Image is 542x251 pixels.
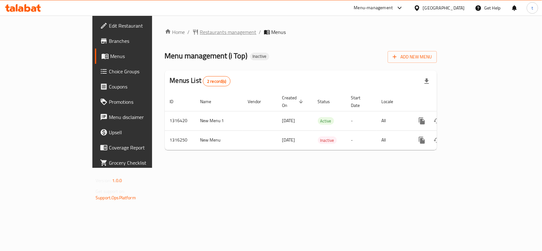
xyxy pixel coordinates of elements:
[318,98,338,105] span: Status
[95,79,183,94] a: Coupons
[109,98,178,106] span: Promotions
[203,78,230,84] span: 2 record(s)
[430,113,445,129] button: Change Status
[109,129,178,136] span: Upsell
[409,92,480,111] th: Actions
[388,51,437,63] button: Add New Menu
[423,4,465,11] div: [GEOGRAPHIC_DATA]
[318,137,337,144] span: Inactive
[95,94,183,109] a: Promotions
[95,140,183,155] a: Coverage Report
[200,28,257,36] span: Restaurants management
[96,194,136,202] a: Support.OpsPlatform
[282,136,295,144] span: [DATE]
[109,159,178,167] span: Grocery Checklist
[250,54,269,59] span: Inactive
[112,176,122,185] span: 1.0.0
[192,28,257,36] a: Restaurants management
[96,176,111,185] span: Version:
[195,130,243,150] td: New Menu
[318,117,334,125] span: Active
[170,76,231,86] h2: Menus List
[430,133,445,148] button: Change Status
[109,68,178,75] span: Choice Groups
[532,4,533,11] span: t
[259,28,261,36] li: /
[165,92,480,150] table: enhanced table
[354,4,393,12] div: Menu-management
[282,116,295,125] span: [DATE]
[248,98,270,105] span: Vendor
[346,130,377,150] td: -
[419,74,434,89] div: Export file
[318,136,337,144] div: Inactive
[165,49,248,63] span: Menu management ( i Top )
[200,98,220,105] span: Name
[195,111,243,130] td: New Menu 1
[109,144,178,151] span: Coverage Report
[95,155,183,170] a: Grocery Checklist
[109,83,178,90] span: Coupons
[250,53,269,60] div: Inactive
[109,37,178,45] span: Branches
[110,52,178,60] span: Menus
[382,98,402,105] span: Locale
[393,53,432,61] span: Add New Menu
[203,76,231,86] div: Total records count
[95,18,183,33] a: Edit Restaurant
[95,125,183,140] a: Upsell
[109,113,178,121] span: Menu disclaimer
[95,64,183,79] a: Choice Groups
[414,113,430,129] button: more
[96,187,125,195] span: Get support on:
[95,33,183,49] a: Branches
[271,28,286,36] span: Menus
[95,49,183,64] a: Menus
[346,111,377,130] td: -
[377,130,409,150] td: All
[414,133,430,148] button: more
[109,22,178,30] span: Edit Restaurant
[165,28,437,36] nav: breadcrumb
[351,94,369,109] span: Start Date
[95,109,183,125] a: Menu disclaimer
[170,98,182,105] span: ID
[377,111,409,130] td: All
[188,28,190,36] li: /
[282,94,305,109] span: Created On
